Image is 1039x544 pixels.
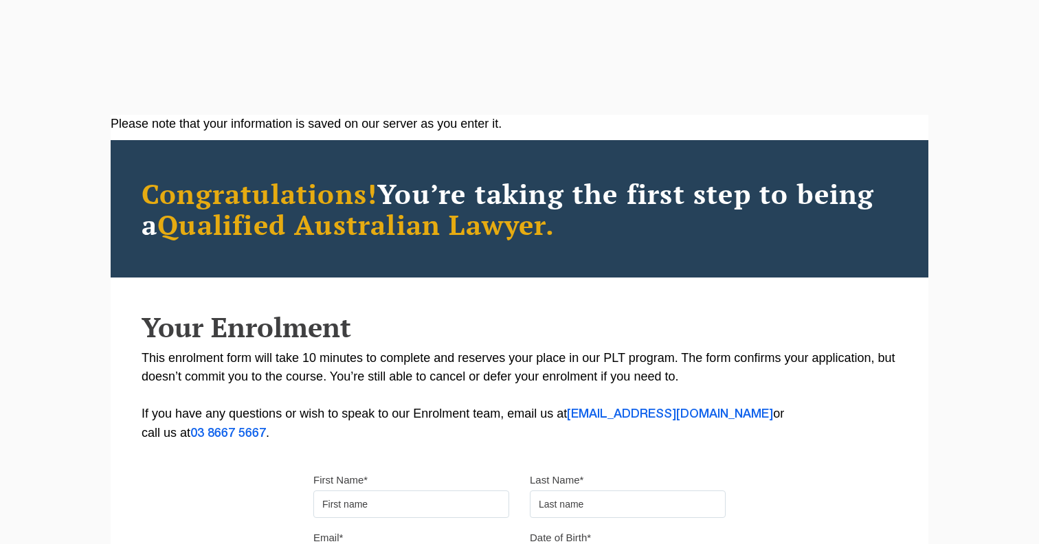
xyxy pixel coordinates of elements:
input: First name [313,490,509,518]
a: 03 8667 5667 [190,428,266,439]
span: Qualified Australian Lawyer. [157,206,555,242]
h2: Your Enrolment [142,312,897,342]
label: First Name* [313,473,368,487]
input: Last name [530,490,726,518]
p: This enrolment form will take 10 minutes to complete and reserves your place in our PLT program. ... [142,349,897,443]
h2: You’re taking the first step to being a [142,178,897,240]
div: Please note that your information is saved on our server as you enter it. [111,115,928,133]
label: Last Name* [530,473,583,487]
span: Congratulations! [142,175,377,212]
a: [EMAIL_ADDRESS][DOMAIN_NAME] [567,409,773,420]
